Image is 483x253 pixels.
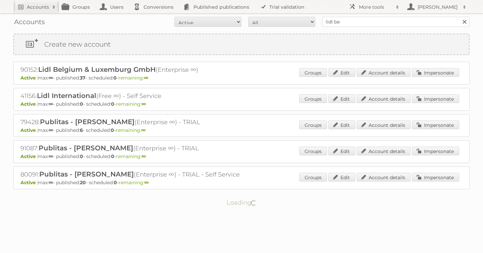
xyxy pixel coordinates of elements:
[39,170,134,178] span: Publitas - [PERSON_NAME]
[49,127,53,133] strong: ∞
[116,101,146,107] span: remaining:
[20,180,463,186] p: max: - published: - scheduled: -
[40,118,135,126] span: Publitas - [PERSON_NAME]
[49,101,53,107] strong: ∞
[416,4,460,10] h2: [PERSON_NAME]
[328,68,355,77] a: Edit
[412,68,459,77] a: Impersonate
[299,147,327,155] a: Groups
[119,180,149,186] span: remaining:
[20,101,38,107] span: Active
[80,127,83,133] strong: 6
[14,34,469,54] a: Create new account
[116,153,146,159] span: remaining:
[111,153,114,159] strong: 0
[113,75,117,81] strong: 0
[80,180,86,186] strong: 20
[49,180,53,186] strong: ∞
[144,180,149,186] strong: ∞
[20,101,463,107] p: max: - published: - scheduled: -
[357,173,411,182] a: Account details
[20,92,255,100] h2: 41156: (Free ∞) - Self Service
[142,101,146,107] strong: ∞
[38,65,156,73] span: Lidl Belgium & Luxemburg GmbH
[80,153,83,159] strong: 0
[357,68,411,77] a: Account details
[49,75,53,81] strong: ∞
[359,4,392,10] h2: More tools
[37,92,96,100] span: Lidl International
[20,127,463,133] p: max: - published: - scheduled: -
[299,94,327,103] a: Groups
[39,144,133,152] span: Publitas - [PERSON_NAME]
[328,173,355,182] a: Edit
[299,120,327,129] a: Groups
[111,127,114,133] strong: 0
[20,65,255,74] h2: 90152: (Enterprise ∞)
[328,147,355,155] a: Edit
[80,75,86,81] strong: 37
[357,147,411,155] a: Account details
[412,173,459,182] a: Impersonate
[20,153,38,159] span: Active
[328,94,355,103] a: Edit
[20,127,38,133] span: Active
[111,101,114,107] strong: 0
[116,127,146,133] span: remaining:
[20,75,38,81] span: Active
[357,120,411,129] a: Account details
[20,153,463,159] p: max: - published: - scheduled: -
[118,75,148,81] span: remaining:
[142,153,146,159] strong: ∞
[357,94,411,103] a: Account details
[328,120,355,129] a: Edit
[49,153,53,159] strong: ∞
[412,147,459,155] a: Impersonate
[20,118,255,127] h2: 79428: (Enterprise ∞) - TRIAL
[205,196,278,209] p: Loading
[299,68,327,77] a: Groups
[20,75,463,81] p: max: - published: - scheduled: -
[80,101,83,107] strong: 0
[299,173,327,182] a: Groups
[412,120,459,129] a: Impersonate
[27,4,49,10] h2: Accounts
[20,144,255,153] h2: 91087: (Enterprise ∞) - TRIAL
[20,170,255,179] h2: 80091: (Enterprise ∞) - TRIAL - Self Service
[412,94,459,103] a: Impersonate
[114,180,117,186] strong: 0
[141,127,146,133] strong: ∞
[20,180,38,186] span: Active
[144,75,148,81] strong: ∞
